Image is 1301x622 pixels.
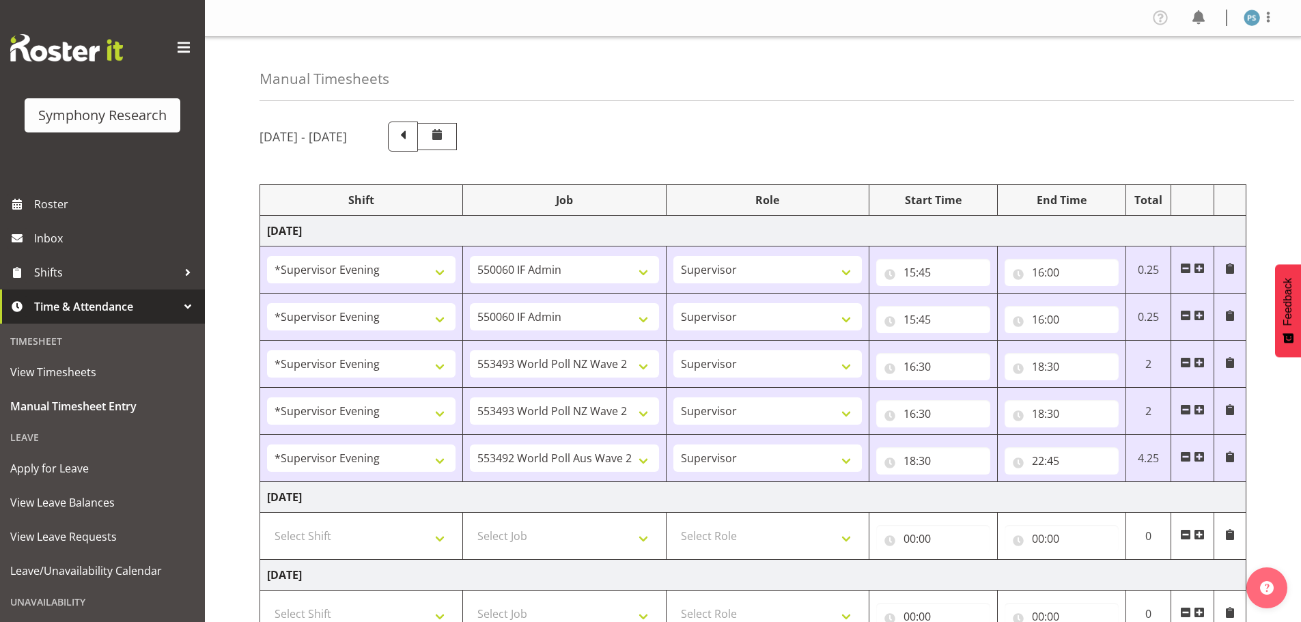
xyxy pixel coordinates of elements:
[3,485,201,520] a: View Leave Balances
[38,105,167,126] div: Symphony Research
[10,396,195,416] span: Manual Timesheet Entry
[260,216,1246,246] td: [DATE]
[1125,513,1171,560] td: 0
[3,355,201,389] a: View Timesheets
[1005,525,1119,552] input: Click to select...
[1005,353,1119,380] input: Click to select...
[10,34,123,61] img: Rosterit website logo
[673,192,862,208] div: Role
[260,129,347,144] h5: [DATE] - [DATE]
[1005,306,1119,333] input: Click to select...
[10,362,195,382] span: View Timesheets
[1260,581,1274,595] img: help-xxl-2.png
[1125,246,1171,294] td: 0.25
[34,296,178,317] span: Time & Attendance
[1005,400,1119,427] input: Click to select...
[260,482,1246,513] td: [DATE]
[1005,192,1119,208] div: End Time
[1125,341,1171,388] td: 2
[1005,447,1119,475] input: Click to select...
[1125,435,1171,482] td: 4.25
[1005,259,1119,286] input: Click to select...
[3,520,201,554] a: View Leave Requests
[10,458,195,479] span: Apply for Leave
[267,192,456,208] div: Shift
[10,526,195,547] span: View Leave Requests
[1282,278,1294,326] span: Feedback
[470,192,658,208] div: Job
[876,447,990,475] input: Click to select...
[876,400,990,427] input: Click to select...
[260,560,1246,591] td: [DATE]
[10,561,195,581] span: Leave/Unavailability Calendar
[3,588,201,616] div: Unavailability
[1275,264,1301,357] button: Feedback - Show survey
[1133,192,1164,208] div: Total
[876,259,990,286] input: Click to select...
[34,194,198,214] span: Roster
[260,71,389,87] h4: Manual Timesheets
[1125,294,1171,341] td: 0.25
[3,389,201,423] a: Manual Timesheet Entry
[3,423,201,451] div: Leave
[34,262,178,283] span: Shifts
[876,353,990,380] input: Click to select...
[3,451,201,485] a: Apply for Leave
[876,525,990,552] input: Click to select...
[876,306,990,333] input: Click to select...
[1125,388,1171,435] td: 2
[3,327,201,355] div: Timesheet
[34,228,198,249] span: Inbox
[10,492,195,513] span: View Leave Balances
[1244,10,1260,26] img: paul-s-stoneham1982.jpg
[3,554,201,588] a: Leave/Unavailability Calendar
[876,192,990,208] div: Start Time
